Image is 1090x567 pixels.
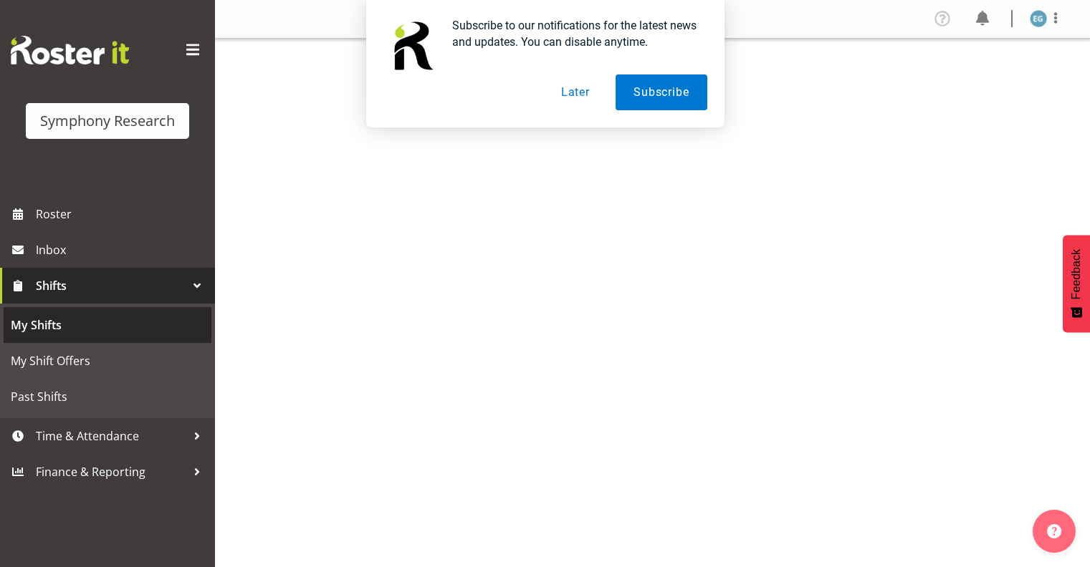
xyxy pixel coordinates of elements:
[36,425,186,447] span: Time & Attendance
[4,379,211,415] a: Past Shifts
[36,203,208,225] span: Roster
[1063,235,1090,332] button: Feedback - Show survey
[4,343,211,379] a: My Shift Offers
[11,350,204,372] span: My Shift Offers
[36,239,208,261] span: Inbox
[441,17,707,50] div: Subscribe to our notifications for the latest news and updates. You can disable anytime.
[11,386,204,407] span: Past Shifts
[1047,524,1061,538] img: help-xxl-2.png
[543,74,608,110] button: Later
[383,17,441,74] img: notification icon
[11,314,204,336] span: My Shifts
[4,307,211,343] a: My Shifts
[616,74,707,110] button: Subscribe
[36,461,186,483] span: Finance & Reporting
[36,275,186,296] span: Shifts
[1070,249,1083,299] span: Feedback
